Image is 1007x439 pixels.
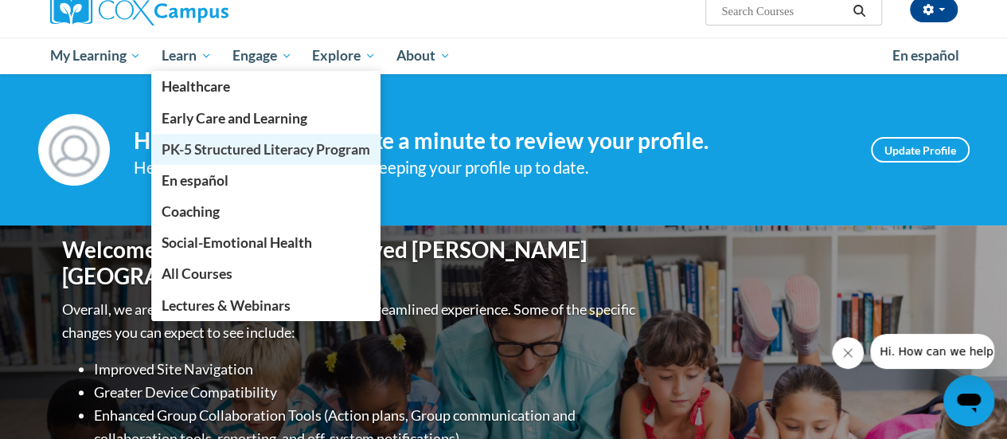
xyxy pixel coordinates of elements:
[10,11,129,24] span: Hi. How can we help?
[162,265,232,282] span: All Courses
[151,196,381,227] a: Coaching
[882,39,970,73] a: En español
[49,46,141,65] span: My Learning
[847,2,871,21] button: Search
[134,127,847,155] h4: Hi [PERSON_NAME]! Take a minute to review your profile.
[162,46,212,65] span: Learn
[162,203,220,220] span: Coaching
[720,2,847,21] input: Search Courses
[151,134,381,165] a: PK-5 Structured Literacy Program
[386,37,461,74] a: About
[162,297,291,314] span: Lectures & Webinars
[151,71,381,102] a: Healthcare
[943,375,994,426] iframe: Button to launch messaging window
[870,334,994,369] iframe: Message from company
[162,78,230,95] span: Healthcare
[162,110,307,127] span: Early Care and Learning
[94,358,639,381] li: Improved Site Navigation
[62,298,639,344] p: Overall, we are proud to provide you with a more streamlined experience. Some of the specific cha...
[162,172,228,189] span: En español
[151,227,381,258] a: Social-Emotional Health
[151,258,381,289] a: All Courses
[162,234,312,251] span: Social-Emotional Health
[232,46,292,65] span: Engage
[94,381,639,404] li: Greater Device Compatibility
[40,37,152,74] a: My Learning
[162,141,370,158] span: PK-5 Structured Literacy Program
[151,165,381,196] a: En español
[302,37,386,74] a: Explore
[151,37,222,74] a: Learn
[892,47,959,64] span: En español
[151,103,381,134] a: Early Care and Learning
[312,46,376,65] span: Explore
[62,237,639,290] h1: Welcome to the new and improved [PERSON_NAME][GEOGRAPHIC_DATA]
[151,290,381,321] a: Lectures & Webinars
[38,114,110,186] img: Profile Image
[222,37,302,74] a: Engage
[134,155,847,181] div: Help improve your experience by keeping your profile up to date.
[871,137,970,163] a: Update Profile
[832,337,864,369] iframe: Close message
[396,46,451,65] span: About
[38,37,970,74] div: Main menu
